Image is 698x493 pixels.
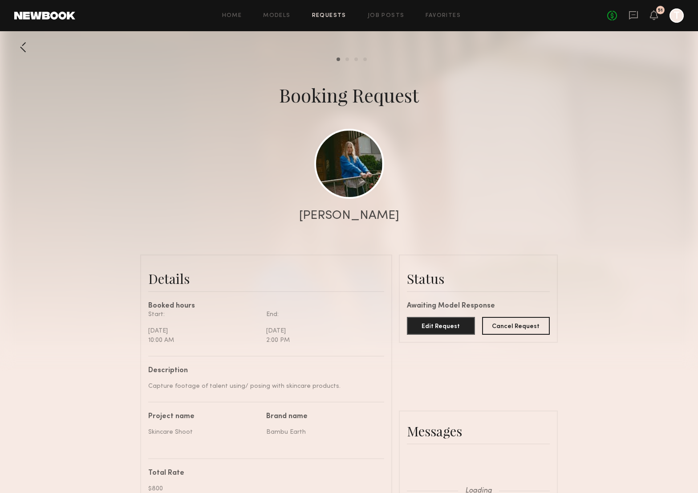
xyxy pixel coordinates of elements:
[266,427,377,437] div: Bambu Earth
[407,422,550,440] div: Messages
[426,13,461,19] a: Favorites
[148,413,260,420] div: Project name
[482,317,550,335] button: Cancel Request
[407,270,550,288] div: Status
[222,13,242,19] a: Home
[148,382,377,391] div: Capture footage of talent using/ posing with skincare products.
[312,13,346,19] a: Requests
[148,326,260,336] div: [DATE]
[263,13,290,19] a: Models
[407,303,550,310] div: Awaiting Model Response
[299,210,399,222] div: [PERSON_NAME]
[266,413,377,420] div: Brand name
[148,427,260,437] div: Skincare Shoot
[148,470,377,477] div: Total Rate
[148,336,260,345] div: 10:00 AM
[407,317,475,335] button: Edit Request
[266,336,377,345] div: 2:00 PM
[266,310,377,319] div: End:
[658,8,663,13] div: 51
[368,13,405,19] a: Job Posts
[148,367,377,374] div: Description
[148,303,384,310] div: Booked hours
[279,82,419,107] div: Booking Request
[148,310,260,319] div: Start:
[148,270,384,288] div: Details
[266,326,377,336] div: [DATE]
[670,8,684,23] a: T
